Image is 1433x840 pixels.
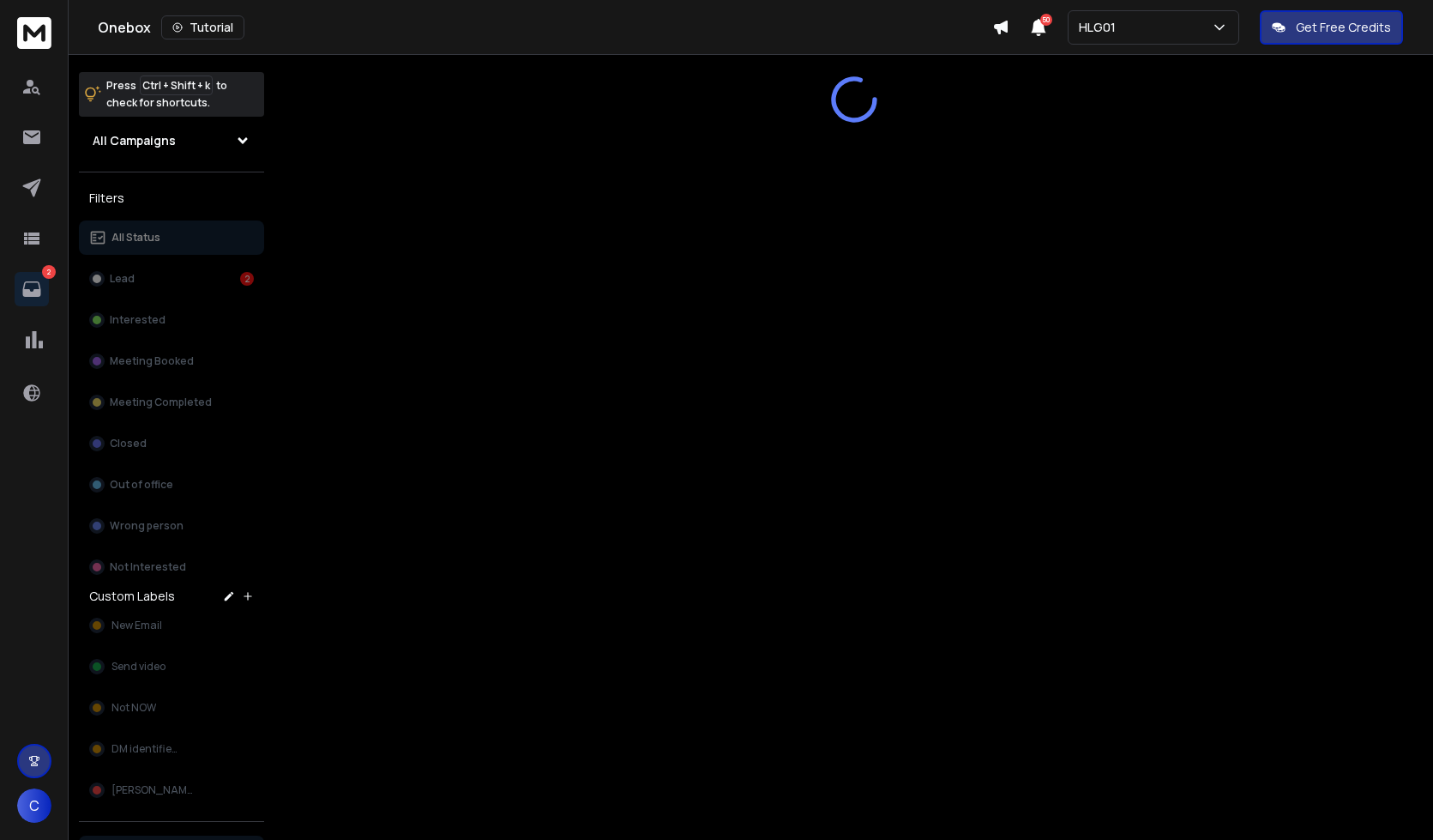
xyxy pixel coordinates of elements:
button: Tutorial [161,15,244,39]
button: C [17,789,51,823]
p: Get Free Credits [1296,19,1391,36]
div: Onebox [98,15,992,39]
p: Press to check for shortcuts. [106,77,227,112]
span: 50 [1040,14,1052,26]
button: Get Free Credits [1260,10,1403,45]
button: All Campaigns [79,124,264,158]
p: 2 [42,265,56,279]
h3: Filters [79,186,264,210]
p: HLG01 [1079,19,1123,36]
span: Ctrl + Shift + k [140,76,213,95]
h1: All Campaigns [93,132,176,149]
a: 2 [15,272,49,306]
h3: Custom Labels [89,588,175,605]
